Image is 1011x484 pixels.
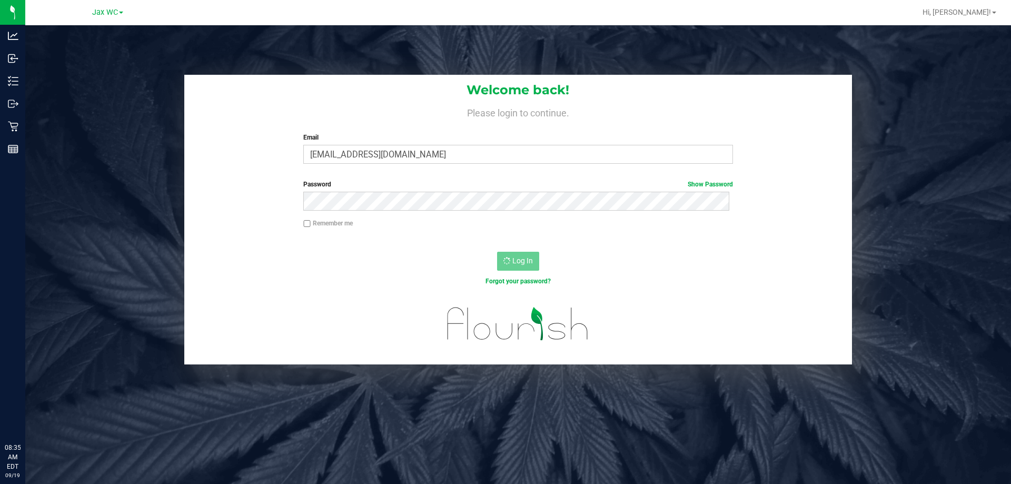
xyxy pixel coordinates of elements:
[923,8,991,16] span: Hi, [PERSON_NAME]!
[8,144,18,154] inline-svg: Reports
[303,219,353,228] label: Remember me
[303,133,732,142] label: Email
[8,31,18,41] inline-svg: Analytics
[8,121,18,132] inline-svg: Retail
[5,471,21,479] p: 09/19
[303,181,331,188] span: Password
[688,181,733,188] a: Show Password
[8,53,18,64] inline-svg: Inbound
[497,252,539,271] button: Log In
[92,8,118,17] span: Jax WC
[485,278,551,285] a: Forgot your password?
[184,83,852,97] h1: Welcome back!
[512,256,533,265] span: Log In
[303,220,311,228] input: Remember me
[5,443,21,471] p: 08:35 AM EDT
[434,297,601,351] img: flourish_logo.svg
[8,76,18,86] inline-svg: Inventory
[184,105,852,118] h4: Please login to continue.
[8,98,18,109] inline-svg: Outbound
